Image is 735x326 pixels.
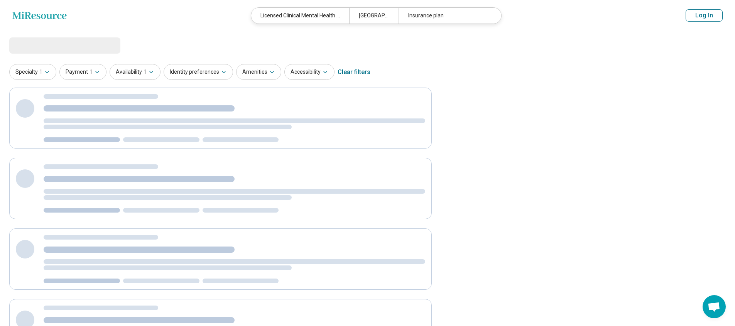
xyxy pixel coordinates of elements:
[338,63,370,81] div: Clear filters
[144,68,147,76] span: 1
[703,295,726,318] div: Open chat
[686,9,723,22] button: Log In
[164,64,233,80] button: Identity preferences
[349,8,398,24] div: [GEOGRAPHIC_DATA]
[59,64,106,80] button: Payment1
[9,37,74,53] span: Loading...
[399,8,497,24] div: Insurance plan
[39,68,42,76] span: 1
[110,64,161,80] button: Availability1
[90,68,93,76] span: 1
[284,64,335,80] button: Accessibility
[9,64,56,80] button: Specialty1
[236,64,281,80] button: Amenities
[251,8,349,24] div: Licensed Clinical Mental Health Counselor (LCMHC)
